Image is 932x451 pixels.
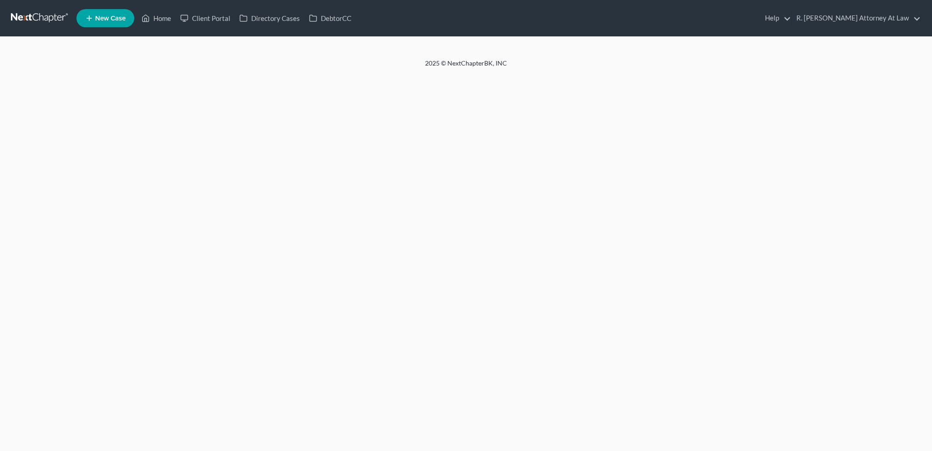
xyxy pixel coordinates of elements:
[304,10,356,26] a: DebtorCC
[76,9,134,27] new-legal-case-button: New Case
[207,59,725,75] div: 2025 © NextChapterBK, INC
[792,10,921,26] a: R. [PERSON_NAME] Attorney At Law
[176,10,235,26] a: Client Portal
[137,10,176,26] a: Home
[760,10,791,26] a: Help
[235,10,304,26] a: Directory Cases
